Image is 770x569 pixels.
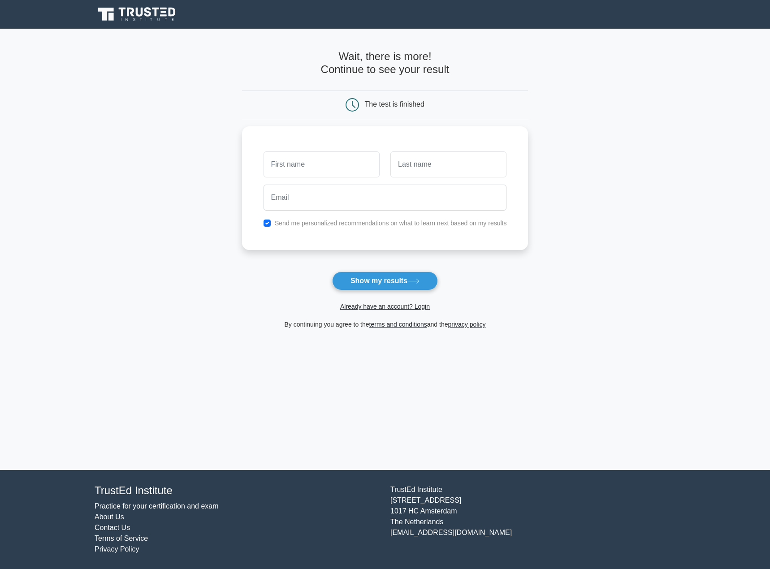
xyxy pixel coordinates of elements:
div: The test is finished [365,100,424,108]
h4: Wait, there is more! Continue to see your result [242,50,528,76]
h4: TrustEd Institute [95,484,380,497]
a: Already have an account? Login [340,303,430,310]
a: About Us [95,513,124,521]
a: Practice for your certification and exam [95,502,219,510]
a: Contact Us [95,524,130,531]
a: terms and conditions [369,321,427,328]
a: Privacy Policy [95,545,139,553]
input: Email [264,185,507,211]
a: privacy policy [448,321,486,328]
input: First name [264,151,380,177]
label: Send me personalized recommendations on what to learn next based on my results [275,220,507,227]
div: TrustEd Institute [STREET_ADDRESS] 1017 HC Amsterdam The Netherlands [EMAIL_ADDRESS][DOMAIN_NAME] [385,484,681,555]
button: Show my results [332,272,438,290]
input: Last name [390,151,506,177]
a: Terms of Service [95,535,148,542]
div: By continuing you agree to the and the [237,319,534,330]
